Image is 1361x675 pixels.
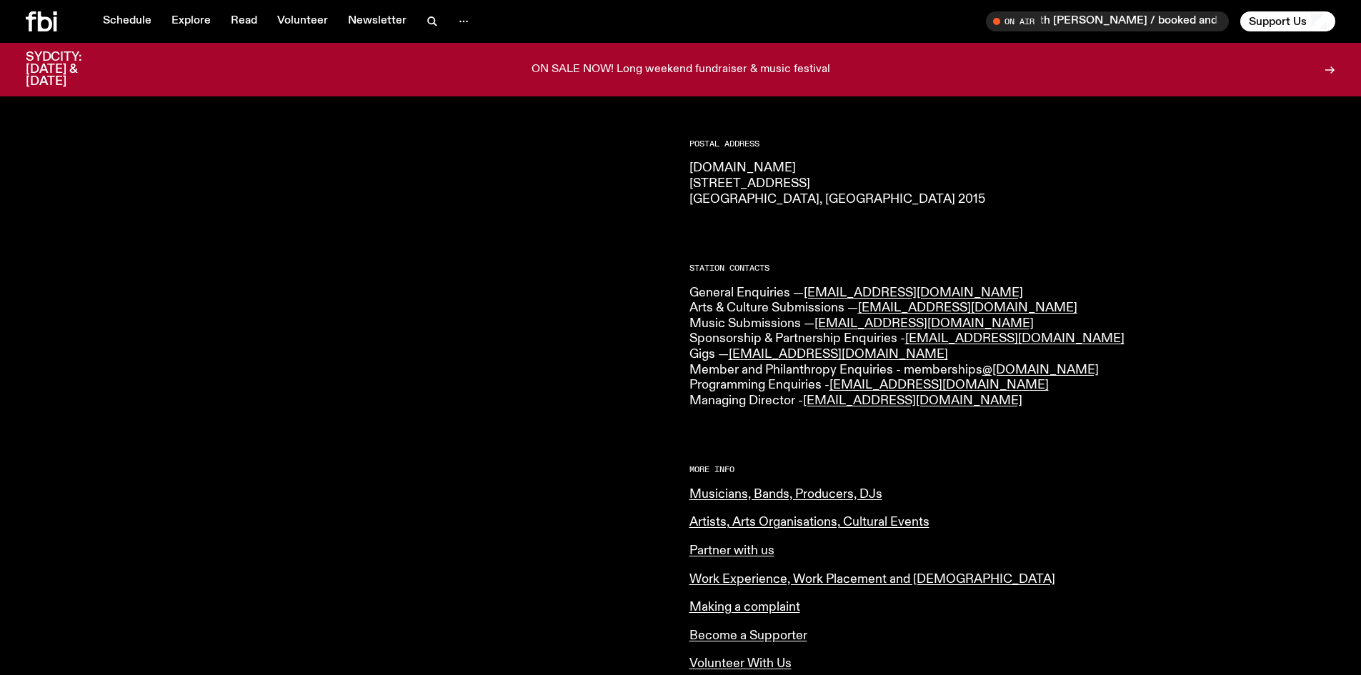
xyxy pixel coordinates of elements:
[689,573,1055,586] a: Work Experience, Work Placement and [DEMOGRAPHIC_DATA]
[1249,15,1307,28] span: Support Us
[532,64,830,76] p: ON SALE NOW! Long weekend fundraiser & music festival
[163,11,219,31] a: Explore
[689,264,1336,272] h2: Station Contacts
[689,488,882,501] a: Musicians, Bands, Producers, DJs
[689,601,800,614] a: Making a complaint
[689,466,1336,474] h2: More Info
[689,544,774,557] a: Partner with us
[814,317,1034,330] a: [EMAIL_ADDRESS][DOMAIN_NAME]
[829,379,1049,391] a: [EMAIL_ADDRESS][DOMAIN_NAME]
[339,11,415,31] a: Newsletter
[689,657,792,670] a: Volunteer With Us
[729,348,948,361] a: [EMAIL_ADDRESS][DOMAIN_NAME]
[858,301,1077,314] a: [EMAIL_ADDRESS][DOMAIN_NAME]
[804,286,1023,299] a: [EMAIL_ADDRESS][DOMAIN_NAME]
[689,516,929,529] a: Artists, Arts Organisations, Cultural Events
[222,11,266,31] a: Read
[982,364,1099,376] a: @[DOMAIN_NAME]
[905,332,1125,345] a: [EMAIL_ADDRESS][DOMAIN_NAME]
[986,11,1229,31] button: On AirMornings with [PERSON_NAME] / booked and busy
[803,394,1022,407] a: [EMAIL_ADDRESS][DOMAIN_NAME]
[689,140,1336,148] h2: Postal Address
[689,629,807,642] a: Become a Supporter
[1240,11,1335,31] button: Support Us
[689,161,1336,207] p: [DOMAIN_NAME] [STREET_ADDRESS] [GEOGRAPHIC_DATA], [GEOGRAPHIC_DATA] 2015
[94,11,160,31] a: Schedule
[269,11,336,31] a: Volunteer
[689,286,1336,409] p: General Enquiries — Arts & Culture Submissions — Music Submissions — Sponsorship & Partnership En...
[26,51,117,88] h3: SYDCITY: [DATE] & [DATE]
